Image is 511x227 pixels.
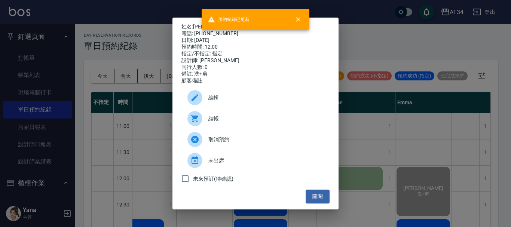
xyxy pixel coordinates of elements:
div: 電話: [PHONE_NUMBER] [181,30,330,37]
div: 設計師: [PERSON_NAME] [181,57,330,64]
div: 編輯 [181,87,330,108]
div: 預約時間: 12:00 [181,44,330,50]
span: 未來預訂(待確認) [193,175,233,183]
div: 顧客備註: [181,77,330,84]
div: 同行人數: 0 [181,64,330,71]
div: 未出席 [181,150,330,171]
a: 結帳 [181,108,330,129]
div: 取消預約 [181,129,330,150]
div: 備註: 洗+剪 [181,71,330,77]
div: 日期: [DATE] [181,37,330,44]
span: 結帳 [208,115,324,123]
a: [PERSON_NAME] [193,24,233,30]
span: 取消預約 [208,136,324,144]
span: 未出席 [208,157,324,165]
span: 預約紀錄已更新 [208,16,250,23]
p: 姓名: [181,24,330,30]
button: close [290,11,306,28]
div: 指定/不指定: 指定 [181,50,330,57]
span: 編輯 [208,94,324,102]
button: 關閉 [306,190,330,203]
